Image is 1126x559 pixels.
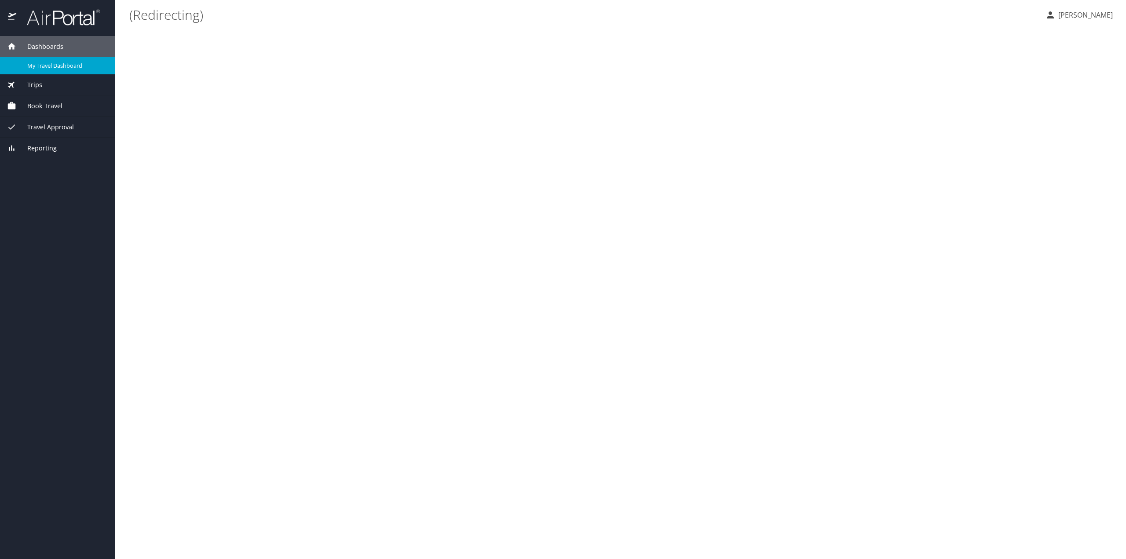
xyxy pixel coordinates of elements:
[16,122,74,132] span: Travel Approval
[1056,10,1113,20] p: [PERSON_NAME]
[16,42,63,51] span: Dashboards
[27,62,105,70] span: My Travel Dashboard
[129,1,1038,28] h1: (Redirecting)
[16,101,62,111] span: Book Travel
[16,80,42,90] span: Trips
[17,9,100,26] img: airportal-logo.png
[1042,7,1116,23] button: [PERSON_NAME]
[16,143,57,153] span: Reporting
[8,9,17,26] img: icon-airportal.png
